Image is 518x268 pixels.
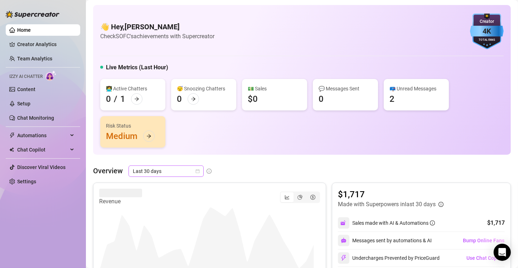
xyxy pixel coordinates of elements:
span: arrow-right [191,96,196,101]
article: Check SOFC's achievements with Supercreator [100,32,214,41]
img: AI Chatter [45,70,57,81]
div: $0 [248,93,258,105]
article: Overview [93,165,123,176]
div: 0 [319,93,324,105]
span: thunderbolt [9,133,15,138]
button: Use Chat Copilot [466,252,505,264]
div: 0 [106,93,111,105]
div: Sales made with AI & Automations [352,219,435,227]
span: pie-chart [297,195,302,200]
span: arrow-right [146,134,151,139]
span: Bump Online Fans [463,238,504,243]
div: $1,717 [487,219,505,227]
article: Revenue [99,197,142,206]
span: info-circle [439,202,444,207]
a: Content [17,86,35,92]
span: line-chart [285,195,290,200]
span: arrow-right [134,96,139,101]
div: Risk Status [106,122,160,130]
a: Chat Monitoring [17,115,54,121]
h5: Live Metrics (Last Hour) [106,63,168,72]
span: info-circle [430,220,435,225]
div: 4K [470,26,504,37]
div: Total Fans [470,38,504,43]
a: Discover Viral Videos [17,164,66,170]
span: Chat Copilot [17,144,68,155]
a: Home [17,27,31,33]
img: Chat Copilot [9,147,14,152]
div: 📪 Unread Messages [389,85,443,93]
img: logo-BBDzfeDw.svg [6,11,59,18]
div: 😴 Snoozing Chatters [177,85,231,93]
div: Creator [470,18,504,25]
span: Izzy AI Chatter [9,73,43,80]
div: 💵 Sales [248,85,301,93]
div: 1 [120,93,125,105]
div: Open Intercom Messenger [494,244,511,261]
span: calendar [195,169,200,173]
div: 2 [389,93,394,105]
article: Made with Superpowers in last 30 days [338,200,436,209]
span: Last 30 days [133,166,199,177]
img: svg%3e [341,238,347,243]
button: Bump Online Fans [463,235,505,246]
a: Creator Analytics [17,39,74,50]
a: Team Analytics [17,56,52,61]
div: 💬 Messages Sent [319,85,372,93]
img: svg%3e [340,255,347,261]
a: Settings [17,179,36,184]
span: Use Chat Copilot [466,255,504,261]
div: segmented control [280,192,320,203]
span: info-circle [207,169,212,174]
article: $1,717 [338,189,444,200]
div: 0 [177,93,182,105]
img: svg%3e [340,220,347,226]
span: dollar-circle [310,195,315,200]
a: Setup [17,101,30,106]
div: 👩‍💻 Active Chatters [106,85,160,93]
div: Messages sent by automations & AI [338,235,432,246]
h4: 👋 Hey, [PERSON_NAME] [100,22,214,32]
span: Automations [17,130,68,141]
div: Undercharges Prevented by PriceGuard [338,252,440,264]
img: blue-badge-DgoSNQY1.svg [470,14,504,49]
